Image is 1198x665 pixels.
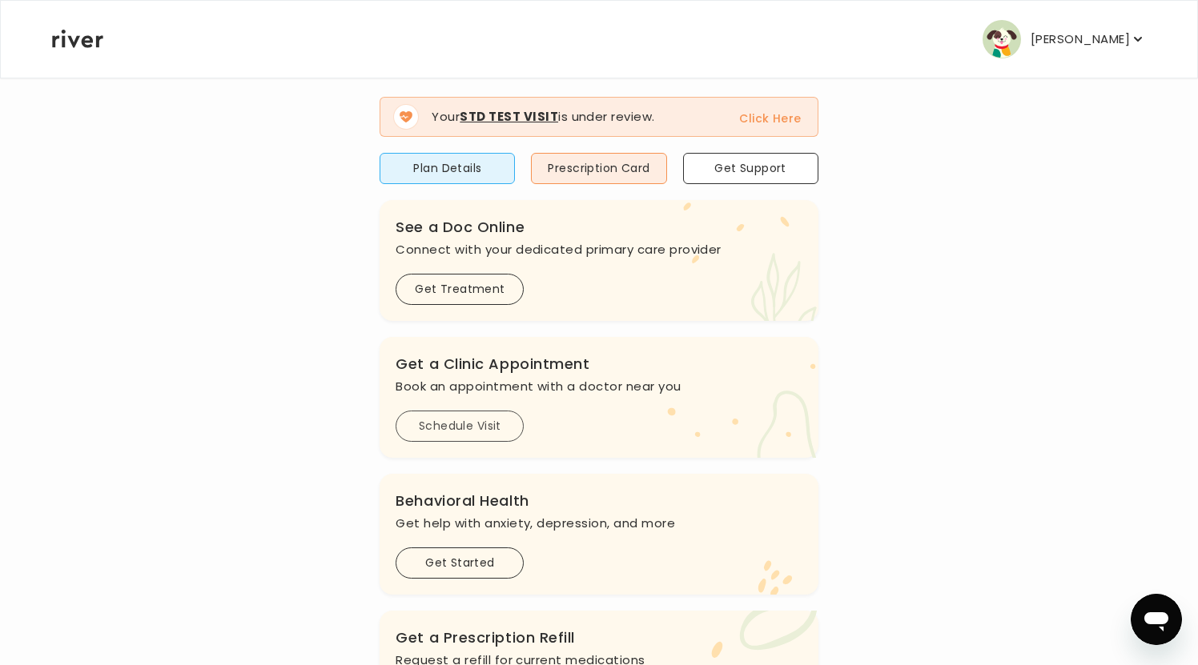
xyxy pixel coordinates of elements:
[396,238,802,261] p: Connect with your dedicated primary care provider
[983,20,1146,58] button: user avatar[PERSON_NAME]
[683,153,818,184] button: Get Support
[380,153,515,184] button: Plan Details
[1131,594,1182,645] iframe: Button to launch messaging window
[396,547,524,579] button: Get Started
[396,353,802,375] h3: Get a Clinic Appointment
[983,20,1021,58] img: user avatar
[432,108,654,126] p: Your is under review.
[531,153,666,184] button: Prescription Card
[396,274,524,305] button: Get Treatment
[1031,28,1130,50] p: [PERSON_NAME]
[396,375,802,398] p: Book an appointment with a doctor near you
[396,490,802,512] h3: Behavioral Health
[396,411,524,442] button: Schedule Visit
[460,108,558,125] strong: Std Test Visit
[396,216,802,238] h3: See a Doc Online
[739,109,801,128] button: Click Here
[396,627,802,649] h3: Get a Prescription Refill
[396,512,802,535] p: Get help with anxiety, depression, and more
